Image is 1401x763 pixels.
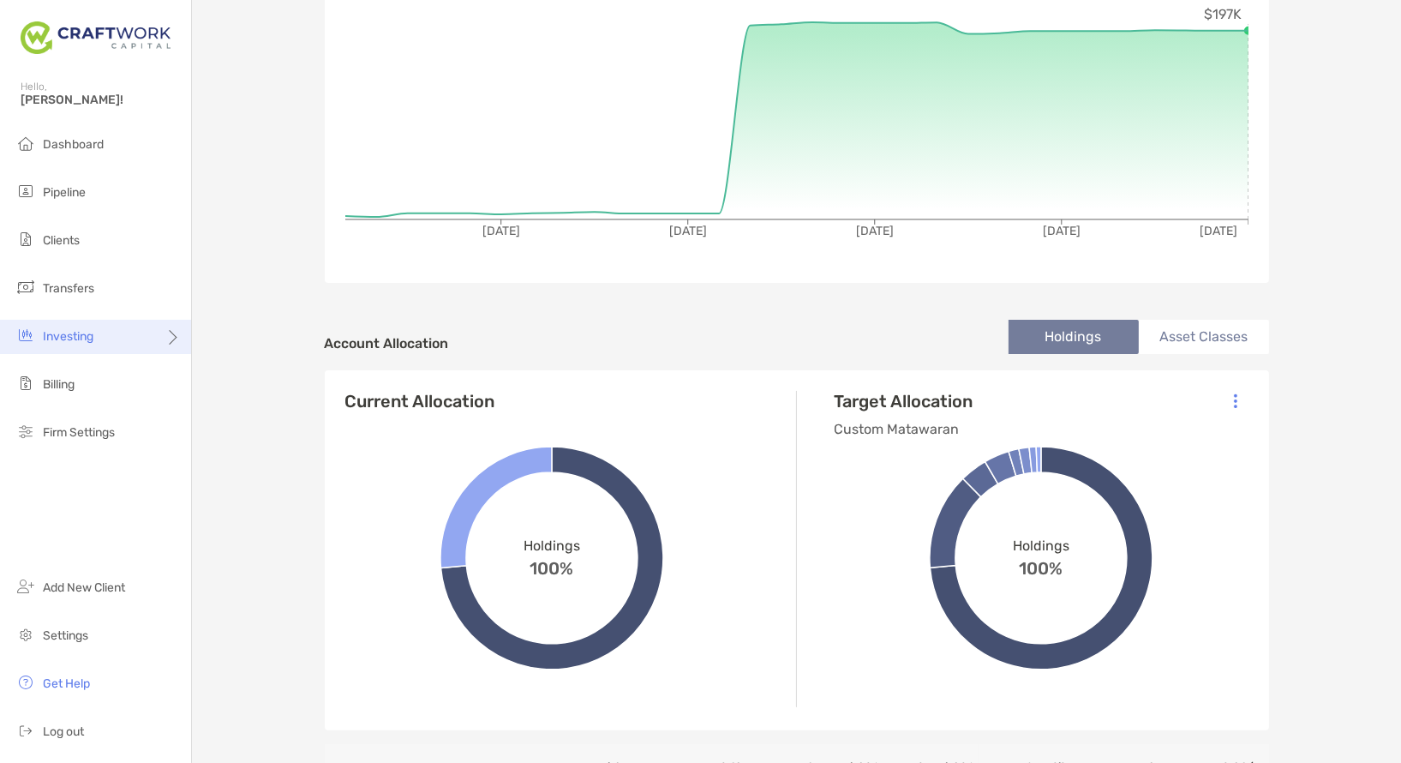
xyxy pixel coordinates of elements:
span: Investing [43,329,93,344]
img: settings icon [15,624,36,645]
span: [PERSON_NAME]! [21,93,181,107]
img: investing icon [15,325,36,345]
li: Asset Classes [1139,320,1269,354]
span: Settings [43,628,88,643]
span: Add New Client [43,580,125,595]
span: Firm Settings [43,425,115,440]
span: Billing [43,377,75,392]
span: Pipeline [43,185,86,200]
span: 100% [530,554,574,579]
span: Transfers [43,281,94,296]
img: logout icon [15,720,36,741]
p: Custom Matawaran [835,418,973,440]
tspan: [DATE] [1042,224,1080,238]
img: billing icon [15,373,36,394]
span: Holdings [524,538,580,554]
img: transfers icon [15,277,36,297]
span: Holdings [1013,538,1069,554]
h4: Account Allocation [325,335,449,351]
img: pipeline icon [15,181,36,201]
img: clients icon [15,229,36,249]
img: Zoe Logo [21,7,171,69]
span: 100% [1020,554,1063,579]
img: add_new_client icon [15,576,36,597]
h4: Current Allocation [345,391,495,412]
img: firm-settings icon [15,421,36,442]
span: Clients [43,233,80,248]
tspan: [DATE] [482,224,519,238]
span: Log out [43,724,84,739]
tspan: [DATE] [1200,224,1237,238]
li: Holdings [1009,320,1139,354]
img: Icon List Menu [1234,394,1237,409]
tspan: [DATE] [668,224,706,238]
tspan: [DATE] [855,224,893,238]
h4: Target Allocation [835,391,973,412]
img: get-help icon [15,672,36,693]
span: Get Help [43,676,90,691]
img: dashboard icon [15,133,36,153]
span: Dashboard [43,137,104,152]
tspan: $197K [1204,6,1242,22]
